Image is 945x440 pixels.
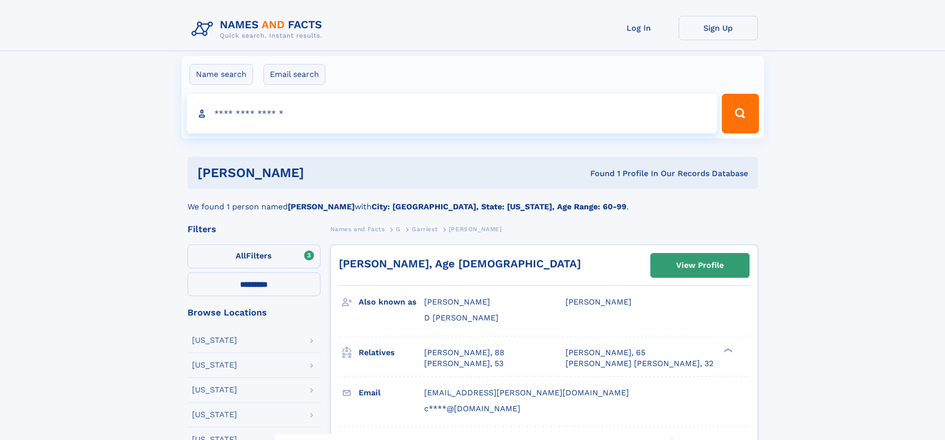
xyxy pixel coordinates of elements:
[424,358,504,369] a: [PERSON_NAME], 53
[189,64,253,85] label: Name search
[566,347,645,358] a: [PERSON_NAME], 65
[721,347,733,353] div: ❯
[288,202,355,211] b: [PERSON_NAME]
[192,386,237,394] div: [US_STATE]
[447,168,748,179] div: Found 1 Profile In Our Records Database
[722,94,758,133] button: Search Button
[330,223,385,235] a: Names and Facts
[192,361,237,369] div: [US_STATE]
[372,202,627,211] b: City: [GEOGRAPHIC_DATA], State: [US_STATE], Age Range: 60-99
[188,308,320,317] div: Browse Locations
[396,226,401,233] span: G
[424,347,504,358] a: [PERSON_NAME], 88
[424,297,490,307] span: [PERSON_NAME]
[339,257,581,270] a: [PERSON_NAME], Age [DEMOGRAPHIC_DATA]
[651,253,749,277] a: View Profile
[188,16,330,43] img: Logo Names and Facts
[679,16,758,40] a: Sign Up
[359,384,424,401] h3: Email
[676,254,724,277] div: View Profile
[424,313,499,322] span: D [PERSON_NAME]
[188,189,758,213] div: We found 1 person named with .
[566,358,713,369] a: [PERSON_NAME] [PERSON_NAME], 32
[188,225,320,234] div: Filters
[192,411,237,419] div: [US_STATE]
[599,16,679,40] a: Log In
[197,167,447,179] h1: [PERSON_NAME]
[412,226,438,233] span: Garriest
[359,344,424,361] h3: Relatives
[188,245,320,268] label: Filters
[187,94,718,133] input: search input
[449,226,502,233] span: [PERSON_NAME]
[263,64,325,85] label: Email search
[396,223,401,235] a: G
[192,336,237,344] div: [US_STATE]
[424,388,629,397] span: [EMAIL_ADDRESS][PERSON_NAME][DOMAIN_NAME]
[412,223,438,235] a: Garriest
[566,297,631,307] span: [PERSON_NAME]
[359,294,424,311] h3: Also known as
[236,251,246,260] span: All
